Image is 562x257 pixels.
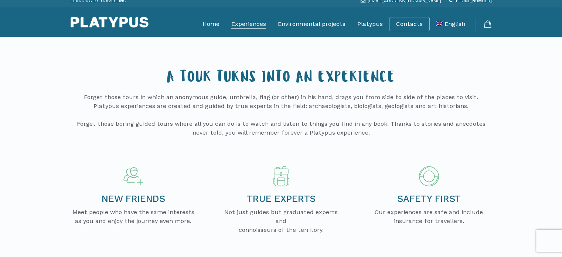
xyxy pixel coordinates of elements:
[72,93,490,137] p: Forget those tours in which an anonymous guide, umbrella, flag (or other) in his hand, drags you ...
[396,20,423,27] font: Contacts
[445,20,465,27] font: English
[71,208,196,226] p: Meet people who have the same interests as you and enjoy the journey even more.
[246,193,315,204] span: TRUE EXPERTS
[71,17,149,28] img: Platypus
[231,15,266,33] a: Experiences
[357,20,383,27] font: Platypus
[396,20,423,28] a: Contacts
[278,20,345,27] font: Environmental projects
[357,15,383,33] a: Platypus
[231,20,266,27] font: Experiences
[167,71,395,87] span: A TOUR TURNS INTO AN EXPERIENCE
[202,20,219,27] font: Home
[366,208,491,226] p: Our experiences are safe and include insurance for travellers.
[278,15,345,33] a: Environmental projects
[218,208,344,234] p: Not just guides but graduated experts and connoisseurs of the territory.
[397,193,460,204] span: SAFETY FIRST
[436,15,465,33] a: English
[101,193,165,204] span: NEW FRIENDS
[202,15,219,33] a: Home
